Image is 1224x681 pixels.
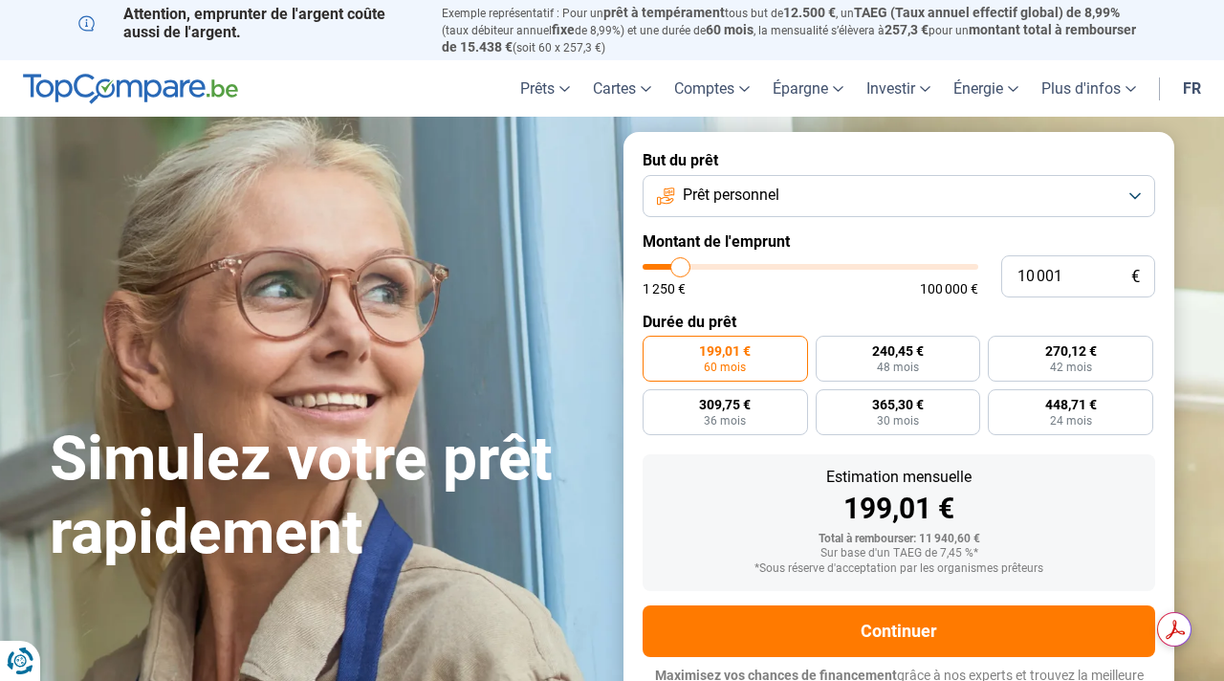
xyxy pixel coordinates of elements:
a: Épargne [761,60,855,117]
a: Investir [855,60,942,117]
label: But du prêt [643,151,1155,169]
p: Attention, emprunter de l'argent coûte aussi de l'argent. [78,5,419,41]
div: Sur base d'un TAEG de 7,45 %* [658,547,1140,560]
span: € [1131,269,1140,285]
span: fixe [552,22,575,37]
span: 24 mois [1050,415,1092,427]
span: 48 mois [877,362,919,373]
span: 36 mois [704,415,746,427]
label: Durée du prêt [643,313,1155,331]
div: Estimation mensuelle [658,470,1140,485]
span: 42 mois [1050,362,1092,373]
button: Continuer [643,605,1155,657]
span: 60 mois [704,362,746,373]
span: Prêt personnel [683,185,779,206]
span: 199,01 € [699,344,751,358]
h1: Simulez votre prêt rapidement [50,423,601,570]
a: Cartes [581,60,663,117]
span: prêt à tempérament [603,5,725,20]
span: 12.500 € [783,5,836,20]
a: Plus d'infos [1030,60,1147,117]
span: 1 250 € [643,282,686,296]
button: Prêt personnel [643,175,1155,217]
a: Énergie [942,60,1030,117]
div: Total à rembourser: 11 940,60 € [658,533,1140,546]
span: montant total à rembourser de 15.438 € [442,22,1136,55]
div: 199,01 € [658,494,1140,523]
span: 100 000 € [920,282,978,296]
span: 240,45 € [872,344,924,358]
a: Comptes [663,60,761,117]
div: *Sous réserve d'acceptation par les organismes prêteurs [658,562,1140,576]
span: TAEG (Taux annuel effectif global) de 8,99% [854,5,1120,20]
span: 309,75 € [699,398,751,411]
span: 270,12 € [1045,344,1097,358]
span: 365,30 € [872,398,924,411]
span: 30 mois [877,415,919,427]
a: Prêts [509,60,581,117]
label: Montant de l'emprunt [643,232,1155,251]
span: 257,3 € [885,22,929,37]
a: fr [1171,60,1213,117]
span: 60 mois [706,22,754,37]
span: 448,71 € [1045,398,1097,411]
p: Exemple représentatif : Pour un tous but de , un (taux débiteur annuel de 8,99%) et une durée de ... [442,5,1146,55]
img: TopCompare [23,74,238,104]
